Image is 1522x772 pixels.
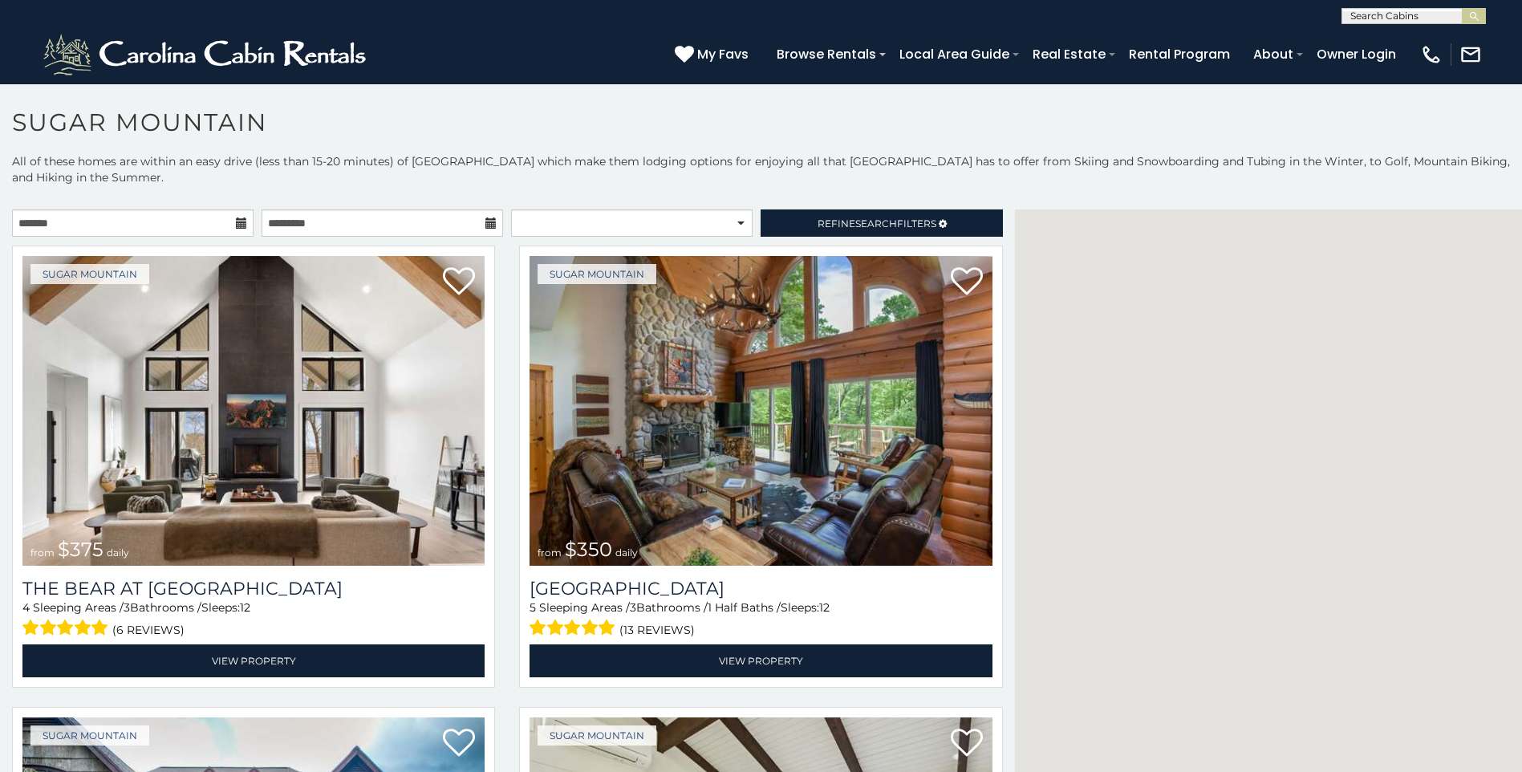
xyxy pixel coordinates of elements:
[30,546,55,559] span: from
[530,600,536,615] span: 5
[530,256,992,566] a: from $350 daily
[675,44,753,65] a: My Favs
[22,256,485,566] a: from $375 daily
[1025,40,1114,68] a: Real Estate
[112,620,185,640] span: (6 reviews)
[107,546,129,559] span: daily
[22,578,485,599] a: The Bear At [GEOGRAPHIC_DATA]
[1459,43,1482,66] img: mail-regular-white.png
[58,538,103,561] span: $375
[565,538,612,561] span: $350
[1420,43,1443,66] img: phone-regular-white.png
[22,256,485,566] img: 1714387646_thumbnail.jpeg
[40,30,373,79] img: White-1-2.png
[630,600,636,615] span: 3
[769,40,884,68] a: Browse Rentals
[1121,40,1238,68] a: Rental Program
[615,546,638,559] span: daily
[538,546,562,559] span: from
[951,266,983,299] a: Add to favorites
[22,600,30,615] span: 4
[443,266,475,299] a: Add to favorites
[22,644,485,677] a: View Property
[538,725,656,746] a: Sugar Mountain
[30,725,149,746] a: Sugar Mountain
[855,217,897,230] span: Search
[240,600,250,615] span: 12
[1245,40,1301,68] a: About
[819,600,830,615] span: 12
[530,644,992,677] a: View Property
[22,578,485,599] h3: The Bear At Sugar Mountain
[530,578,992,599] a: [GEOGRAPHIC_DATA]
[619,620,695,640] span: (13 reviews)
[22,599,485,640] div: Sleeping Areas / Bathrooms / Sleeps:
[530,256,992,566] img: 1714398141_thumbnail.jpeg
[818,217,936,230] span: Refine Filters
[708,600,781,615] span: 1 Half Baths /
[951,727,983,761] a: Add to favorites
[530,599,992,640] div: Sleeping Areas / Bathrooms / Sleeps:
[891,40,1017,68] a: Local Area Guide
[1309,40,1404,68] a: Owner Login
[538,264,656,284] a: Sugar Mountain
[530,578,992,599] h3: Grouse Moor Lodge
[443,727,475,761] a: Add to favorites
[761,209,1002,237] a: RefineSearchFilters
[124,600,130,615] span: 3
[30,264,149,284] a: Sugar Mountain
[697,44,749,64] span: My Favs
